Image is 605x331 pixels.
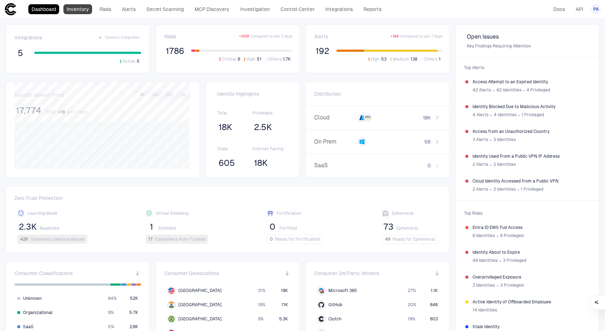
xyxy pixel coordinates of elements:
button: Connect Integration [97,33,141,42]
button: 1786 [164,45,186,57]
span: High [371,56,380,62]
span: Active Identity of Offboarded Employee [473,299,589,305]
span: Consumer Classifications [15,270,73,276]
button: Medium138 [389,56,419,62]
span: 4 Alerts [473,112,488,118]
span: 4 Identities [494,112,516,118]
span: 51 [257,56,261,62]
button: 2.3K [17,221,38,232]
span: Zero Trust Protection [15,195,441,204]
button: 30D [149,92,162,98]
span: Connect Integration [105,35,140,40]
span: Risks [164,33,176,40]
span: last 7 days [67,109,88,115]
span: 18K [254,158,268,168]
span: 3 Identities [473,282,495,288]
button: 0Ready for Fortification [267,235,323,244]
img: IN [168,302,175,308]
div: GitHub [318,302,324,308]
button: 17,774 [15,105,43,116]
span: Privileged [253,110,288,116]
span: 1.1K [431,288,438,293]
span: 1786 [166,46,184,56]
span: 52K [130,296,138,301]
a: Docs [550,4,568,14]
a: Risks [96,4,114,14]
span: 56 [424,139,431,145]
span: 19K [281,288,288,293]
button: 7D [136,92,148,98]
span: Compared to last 7 days [400,34,442,39]
span: [GEOGRAPHIC_DATA] [179,316,221,322]
span: 42 Alerts [473,87,491,93]
span: 2.8K [130,324,138,330]
button: 90D [163,92,176,98]
span: 11K [282,302,288,308]
span: Baselined [40,225,59,231]
span: Total [217,110,253,116]
span: ∙ [490,159,492,170]
span: SaaS [314,162,355,169]
span: Active [123,58,135,64]
span: Fortified [279,225,297,231]
button: 73 [382,221,395,232]
span: + 1639 [239,34,249,39]
span: [GEOGRAPHIC_DATA] [179,288,221,293]
span: 48 [385,236,390,242]
span: 48 Identities [473,258,498,263]
span: Identity About to Expire [473,249,589,255]
a: MCP Discovery [191,4,233,14]
span: 0 [270,221,275,232]
span: Identity Used From a Public VPN IP Address [473,153,589,159]
button: PA [591,4,601,14]
span: 1 Privileged [521,112,544,118]
span: Overprivileged Exposure [473,274,589,280]
span: Virtual Shielding [156,211,188,216]
span: Identity Blocked Due to Malicious Activity [473,104,589,110]
span: 4 Privileged [526,87,550,93]
span: 9 % [258,316,264,322]
span: Internet Facing [253,146,288,152]
span: 5 [137,58,140,64]
span: 5.7K [129,310,138,315]
span: 73 [383,221,394,232]
span: 605 [219,158,235,168]
span: 1 Privileged [521,186,543,192]
span: 53 [381,56,386,62]
span: 846 [430,302,438,308]
a: Dashboard [28,4,59,14]
span: 192 [316,46,329,56]
span: 1 [150,221,153,232]
span: ∙ [499,255,502,266]
span: Shielded [158,225,176,231]
a: Secret Scanning [143,4,187,14]
span: PA [593,6,599,12]
a: Investigation [237,4,273,14]
button: 192 [314,45,331,57]
div: Clutch [318,316,324,322]
span: 2 Identities [493,186,516,192]
span: 3 Alerts [473,137,488,142]
span: 803 [430,316,438,322]
span: Consumer Geolocations [164,270,219,276]
a: Integrations [322,4,356,14]
span: 42 Identities [496,87,521,93]
a: Inventory [63,4,92,14]
span: 3 Privileged [500,282,524,288]
span: ∙ [496,230,499,241]
button: 605 [217,157,236,169]
span: 9 % [108,310,114,315]
span: Distribution [314,91,341,97]
span: ∙ [490,184,492,195]
span: High [247,56,255,62]
a: Reports [360,4,385,14]
span: Ready for Fortification [275,236,320,242]
span: [GEOGRAPHIC_DATA] [179,302,221,308]
span: ∙ [523,85,525,95]
span: 84 % [108,296,117,301]
span: Identity Growth Trend [15,92,64,98]
span: Top Risks [460,206,595,220]
span: ∙ [492,85,495,95]
span: 6 Privileged [500,233,524,239]
button: High53 [367,56,388,62]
